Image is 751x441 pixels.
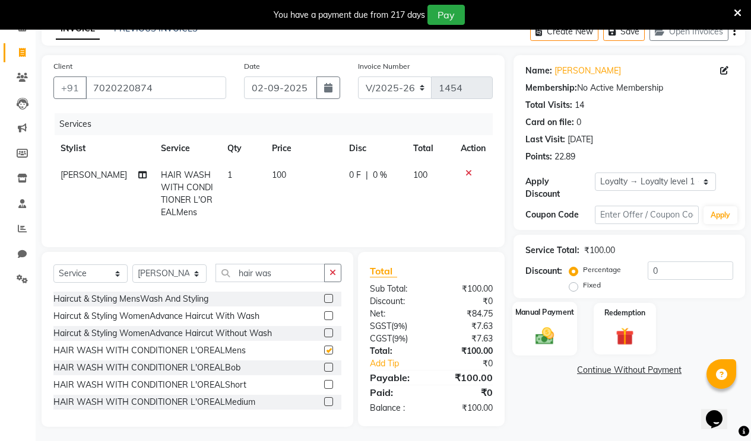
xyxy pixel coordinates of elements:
[361,320,432,333] div: ( )
[394,321,405,331] span: 9%
[361,333,432,345] div: ( )
[431,320,502,333] div: ₹7.63
[525,65,552,77] div: Name:
[583,264,621,275] label: Percentage
[220,135,265,162] th: Qty
[272,170,286,180] span: 100
[525,99,572,111] div: Total Visits:
[361,308,432,320] div: Net:
[431,283,502,295] div: ₹100.00
[454,135,493,162] th: Action
[610,325,639,347] img: _gift.svg
[349,169,361,181] span: 0 F
[366,169,368,181] span: |
[431,402,502,414] div: ₹100.00
[525,209,595,221] div: Coupon Code
[61,170,127,180] span: [PERSON_NAME]
[361,357,443,370] a: Add Tip
[584,244,615,257] div: ₹100.00
[595,206,699,224] input: Enter Offer / Coupon Code
[583,280,601,290] label: Fixed
[406,135,454,162] th: Total
[431,333,502,345] div: ₹7.63
[575,99,584,111] div: 14
[53,310,259,322] div: Haircut & Styling WomenAdvance Haircut With Wash
[515,306,575,318] label: Manual Payment
[361,385,432,400] div: Paid:
[53,362,240,374] div: HAIR WASH WITH CONDITIONER L'OREALBob
[361,402,432,414] div: Balance :
[85,76,226,99] input: Search by Name/Mobile/Email/Code
[53,379,246,391] div: HAIR WASH WITH CONDITIONER L'OREALShort
[413,170,427,180] span: 100
[216,264,325,282] input: Search or Scan
[154,135,220,162] th: Service
[53,344,246,357] div: HAIR WASH WITH CONDITIONER L'OREALMens
[525,82,577,94] div: Membership:
[358,61,410,72] label: Invoice Number
[604,308,645,318] label: Redemption
[554,65,621,77] a: [PERSON_NAME]
[649,23,728,41] button: Open Invoices
[244,61,260,72] label: Date
[53,327,272,340] div: Haircut & Styling WomenAdvance Haircut Without Wash
[53,61,72,72] label: Client
[443,357,502,370] div: ₹0
[370,265,397,277] span: Total
[274,9,425,21] div: You have a payment due from 217 days
[530,325,560,346] img: _cash.svg
[53,135,154,162] th: Stylist
[516,364,743,376] a: Continue Without Payment
[394,334,405,343] span: 9%
[525,151,552,163] div: Points:
[342,135,406,162] th: Disc
[525,244,579,257] div: Service Total:
[361,345,432,357] div: Total:
[603,23,645,41] button: Save
[431,385,502,400] div: ₹0
[370,333,392,344] span: CGST
[427,5,465,25] button: Pay
[554,151,575,163] div: 22.89
[525,265,562,277] div: Discount:
[431,370,502,385] div: ₹100.00
[576,116,581,129] div: 0
[525,82,733,94] div: No Active Membership
[361,370,432,385] div: Payable:
[701,394,739,429] iframe: chat widget
[361,283,432,295] div: Sub Total:
[525,175,595,200] div: Apply Discount
[704,206,737,224] button: Apply
[525,133,565,146] div: Last Visit:
[161,170,213,218] span: HAIR WASH WITH CONDITIONER L'OREALMens
[53,76,87,99] button: +91
[431,308,502,320] div: ₹84.75
[431,295,502,308] div: ₹0
[55,113,502,135] div: Services
[265,135,342,162] th: Price
[227,170,232,180] span: 1
[530,23,598,41] button: Create New
[373,169,387,181] span: 0 %
[361,295,432,308] div: Discount:
[525,116,574,129] div: Card on file:
[53,396,255,408] div: HAIR WASH WITH CONDITIONER L'OREALMedium
[431,345,502,357] div: ₹100.00
[568,133,593,146] div: [DATE]
[53,293,208,305] div: Haircut & Styling MensWash And Styling
[370,321,391,331] span: SGST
